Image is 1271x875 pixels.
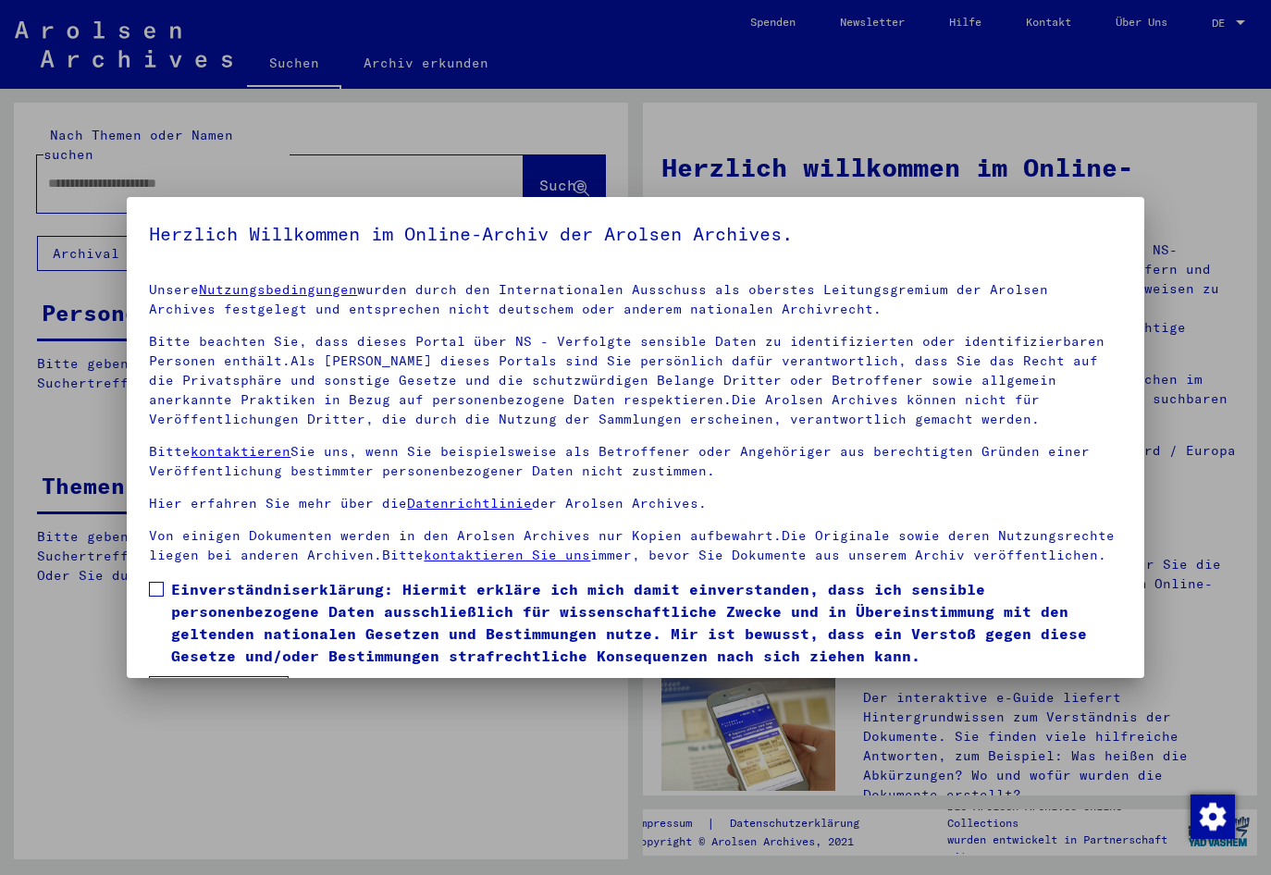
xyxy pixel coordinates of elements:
[149,332,1121,429] p: Bitte beachten Sie, dass dieses Portal über NS - Verfolgte sensible Daten zu identifizierten oder...
[149,494,1121,513] p: Hier erfahren Sie mehr über die der Arolsen Archives.
[149,219,1121,249] h5: Herzlich Willkommen im Online-Archiv der Arolsen Archives.
[149,676,289,711] button: Ich stimme zu
[1191,795,1235,839] img: Zustimmung ändern
[171,578,1121,667] span: Einverständniserklärung: Hiermit erkläre ich mich damit einverstanden, dass ich sensible personen...
[149,442,1121,481] p: Bitte Sie uns, wenn Sie beispielsweise als Betroffener oder Angehöriger aus berechtigten Gründen ...
[191,443,290,460] a: kontaktieren
[407,495,532,511] a: Datenrichtlinie
[199,281,357,298] a: Nutzungsbedingungen
[149,526,1121,565] p: Von einigen Dokumenten werden in den Arolsen Archives nur Kopien aufbewahrt.Die Originale sowie d...
[424,547,590,563] a: kontaktieren Sie uns
[149,280,1121,319] p: Unsere wurden durch den Internationalen Ausschuss als oberstes Leitungsgremium der Arolsen Archiv...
